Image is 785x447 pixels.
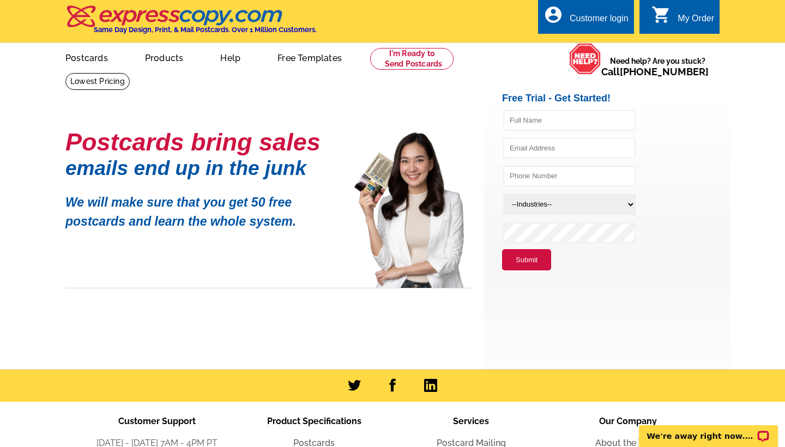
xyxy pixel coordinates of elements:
[203,44,258,70] a: Help
[678,14,714,29] div: My Order
[502,93,730,105] h2: Free Trial - Get Started!
[65,132,338,152] h1: Postcards bring sales
[601,66,709,77] span: Call
[128,44,201,70] a: Products
[94,26,317,34] h4: Same Day Design, Print, & Mail Postcards. Over 1 Million Customers.
[569,43,601,75] img: help
[267,416,361,426] span: Product Specifications
[544,5,563,25] i: account_circle
[651,12,714,26] a: shopping_cart My Order
[260,44,359,70] a: Free Templates
[651,5,671,25] i: shopping_cart
[48,44,125,70] a: Postcards
[503,166,636,186] input: Phone Number
[599,416,657,426] span: Our Company
[65,185,338,231] p: We will make sure that you get 50 free postcards and learn the whole system.
[632,413,785,447] iframe: LiveChat chat widget
[503,110,636,131] input: Full Name
[65,13,317,34] a: Same Day Design, Print, & Mail Postcards. Over 1 Million Customers.
[601,56,714,77] span: Need help? Are you stuck?
[65,162,338,174] h1: emails end up in the junk
[544,12,629,26] a: account_circle Customer login
[502,249,551,271] button: Submit
[620,66,709,77] a: [PHONE_NUMBER]
[570,14,629,29] div: Customer login
[118,416,196,426] span: Customer Support
[453,416,489,426] span: Services
[503,138,636,159] input: Email Address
